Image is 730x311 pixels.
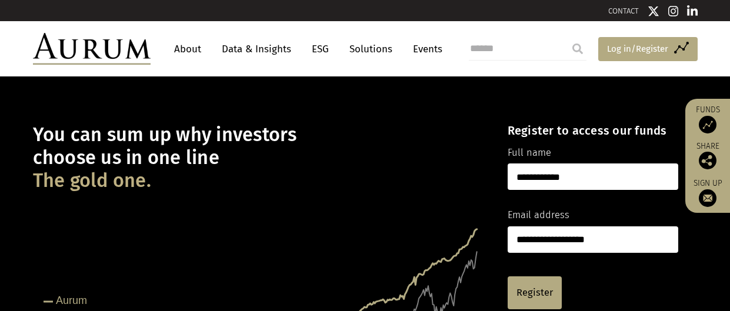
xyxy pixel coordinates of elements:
[33,123,487,192] h1: You can sum up why investors choose us in one line
[33,33,151,65] img: Aurum
[407,38,442,60] a: Events
[687,5,698,17] img: Linkedin icon
[508,276,562,309] a: Register
[699,152,716,169] img: Share this post
[699,189,716,207] img: Sign up to our newsletter
[33,169,151,192] span: The gold one.
[607,42,668,56] span: Log in/Register
[648,5,659,17] img: Twitter icon
[699,116,716,133] img: Access Funds
[168,38,207,60] a: About
[668,5,679,17] img: Instagram icon
[56,295,87,306] tspan: Aurum
[691,105,724,133] a: Funds
[691,178,724,207] a: Sign up
[566,37,589,61] input: Submit
[306,38,335,60] a: ESG
[216,38,297,60] a: Data & Insights
[508,208,569,223] label: Email address
[508,145,551,160] label: Full name
[691,142,724,169] div: Share
[508,123,678,138] h4: Register to access our funds
[344,38,398,60] a: Solutions
[598,37,698,62] a: Log in/Register
[608,6,639,15] a: CONTACT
